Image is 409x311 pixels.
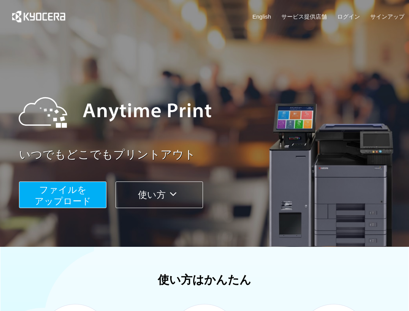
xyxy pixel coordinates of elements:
[19,182,106,208] button: ファイルを​​アップロード
[370,13,404,21] a: サインアップ
[19,147,409,163] a: いつでもどこでもプリントアウト
[337,13,360,21] a: ログイン
[281,13,327,21] a: サービス提供店舗
[116,182,203,208] button: 使い方
[35,185,91,206] span: ファイルを ​​アップロード
[252,13,271,21] a: English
